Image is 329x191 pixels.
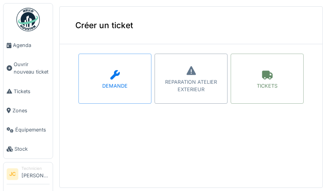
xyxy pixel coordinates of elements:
div: TICKETS [257,82,277,90]
a: Équipements [4,120,53,139]
span: Ouvrir nouveau ticket [14,61,50,76]
li: [PERSON_NAME] [21,166,50,182]
a: Zones [4,101,53,120]
div: DEMANDE [102,82,128,90]
div: REPARATION ATELIER EXTERIEUR [155,78,227,93]
span: Équipements [15,126,50,133]
a: Tickets [4,82,53,101]
img: Badge_color-CXgf-gQk.svg [16,8,40,31]
span: Zones [12,107,50,114]
span: Stock [14,145,50,153]
a: Agenda [4,36,53,55]
div: Créer un ticket [60,7,322,44]
span: Tickets [14,88,50,95]
a: JC Technicien[PERSON_NAME] [7,166,50,184]
li: JC [7,168,18,180]
div: Technicien [21,166,50,171]
span: Agenda [13,41,50,49]
a: Stock [4,139,53,159]
a: Ouvrir nouveau ticket [4,55,53,81]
